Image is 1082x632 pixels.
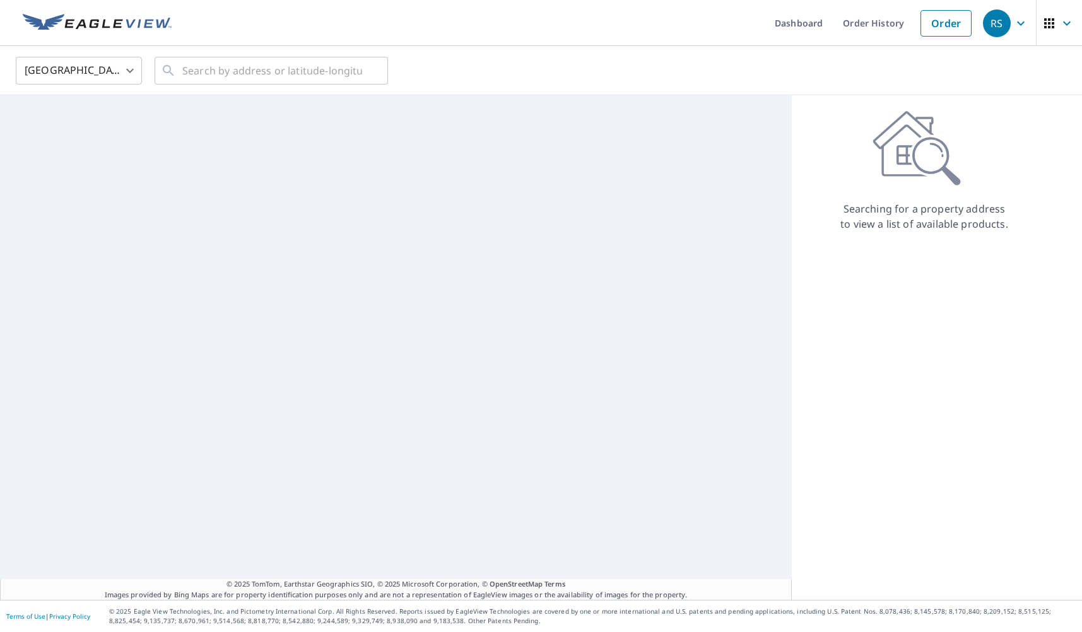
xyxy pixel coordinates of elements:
img: EV Logo [23,14,172,33]
p: | [6,612,90,620]
a: Privacy Policy [49,612,90,621]
div: RS [983,9,1011,37]
a: OpenStreetMap [490,579,543,588]
a: Terms of Use [6,612,45,621]
a: Terms [544,579,565,588]
p: Searching for a property address to view a list of available products. [840,201,1009,231]
span: © 2025 TomTom, Earthstar Geographics SIO, © 2025 Microsoft Corporation, © [226,579,565,590]
p: © 2025 Eagle View Technologies, Inc. and Pictometry International Corp. All Rights Reserved. Repo... [109,607,1076,626]
input: Search by address or latitude-longitude [182,53,362,88]
a: Order [920,10,972,37]
div: [GEOGRAPHIC_DATA] [16,53,142,88]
